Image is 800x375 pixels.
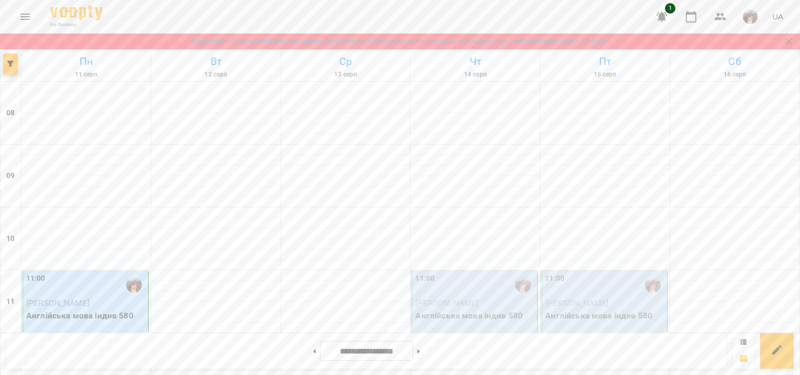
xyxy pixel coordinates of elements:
p: Англійська мова індив 580 [545,310,665,322]
label: 11:00 [415,273,435,284]
h6: 16 серп [672,70,798,80]
span: UA [772,11,783,22]
h6: 14 серп [412,70,538,80]
h6: Вт [153,53,279,70]
h6: 10 [6,233,15,245]
h6: Пт [542,53,668,70]
h6: Сб [672,53,798,70]
span: 1 [665,3,675,14]
span: [PERSON_NAME] [545,298,608,308]
img: Анна Піскун [645,277,661,293]
span: [PERSON_NAME] [26,298,90,308]
a: Будь ласка оновіть свої платіжні данні, щоб уникнути блокування вашого акаунту. Акаунт буде забло... [191,36,609,47]
h6: 15 серп [542,70,668,80]
span: For Business [50,21,103,28]
h6: Пн [23,53,149,70]
h6: 08 [6,107,15,119]
h6: 13 серп [283,70,409,80]
h6: 09 [6,170,15,182]
img: Voopty Logo [50,5,103,20]
h6: 11 серп [23,70,149,80]
p: Англійська мова індив 580 [415,310,535,322]
button: Закрити сповіщення [781,34,796,49]
button: UA [768,7,787,26]
span: [PERSON_NAME] [415,298,479,308]
label: 11:00 [545,273,564,284]
img: Анна Піскун [126,277,142,293]
h6: Ср [283,53,409,70]
p: Англійська мова індив 580 [26,310,146,322]
button: Menu [13,4,38,29]
h6: 12 серп [153,70,279,80]
h6: Чт [412,53,538,70]
label: 11:00 [26,273,46,284]
img: Анна Піскун [515,277,531,293]
img: 048db166075239a293953ae74408eb65.jpg [743,9,758,24]
h6: 11 [6,296,15,307]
